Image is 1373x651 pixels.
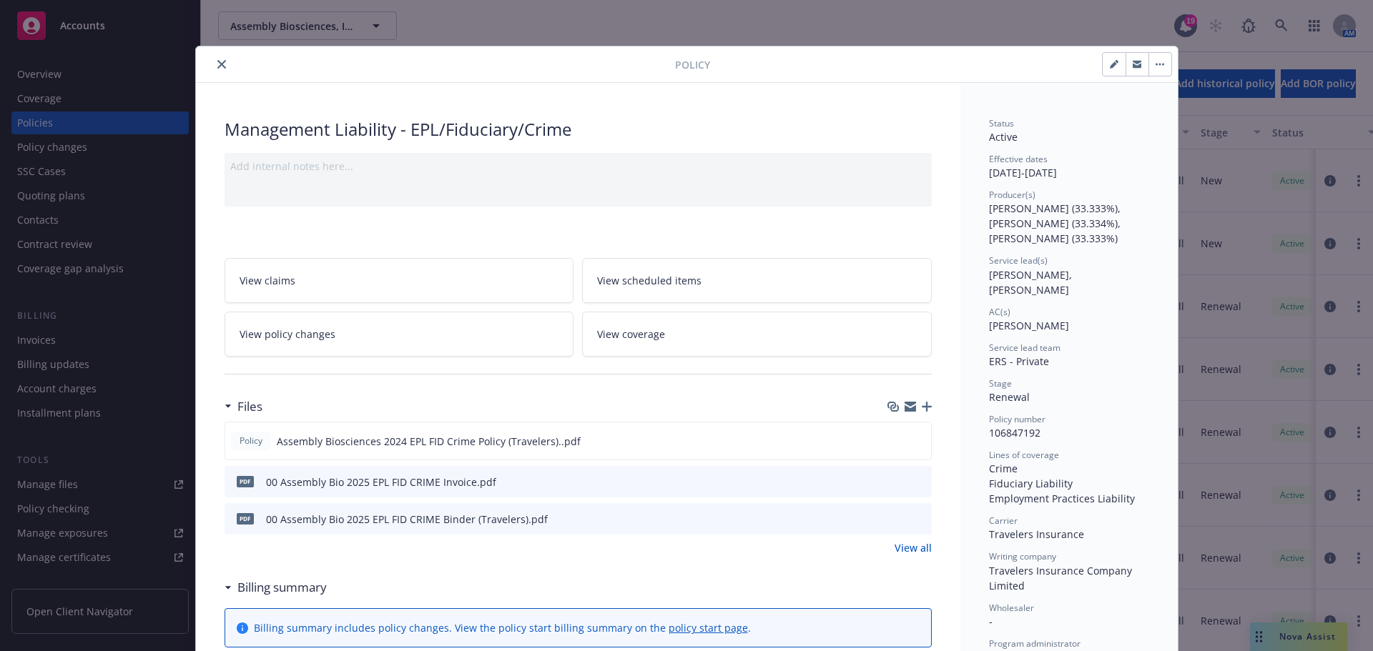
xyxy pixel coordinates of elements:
[266,512,548,527] div: 00 Assembly Bio 2025 EPL FID CRIME Binder (Travelers).pdf
[989,117,1014,129] span: Status
[597,327,665,342] span: View coverage
[989,615,993,628] span: -
[989,377,1012,389] span: Stage
[912,434,925,449] button: preview file
[989,153,1149,180] div: [DATE] - [DATE]
[597,273,702,288] span: View scheduled items
[989,426,1040,439] span: 106847192
[237,434,265,447] span: Policy
[989,268,1075,297] span: [PERSON_NAME], [PERSON_NAME]
[989,189,1035,201] span: Producer(s)
[240,327,335,342] span: View policy changes
[989,637,1081,650] span: Program administrator
[989,319,1069,332] span: [PERSON_NAME]
[890,434,901,449] button: download file
[989,602,1034,614] span: Wholesaler
[675,57,710,72] span: Policy
[277,434,581,449] span: Assembly Biosciences 2024 EPL FID Crime Policy (Travelers)..pdf
[989,254,1048,267] span: Service lead(s)
[989,461,1149,476] div: Crime
[254,620,751,635] div: Billing summary includes policy changes. View the policy start billing summary on the .
[989,354,1049,368] span: ERS - Private
[895,540,932,555] a: View all
[989,564,1135,592] span: Travelers Insurance Company Limited
[225,258,574,303] a: View claims
[989,413,1045,425] span: Policy number
[225,117,932,141] div: Management Liability - EPL/Fiduciary/Crime
[913,474,926,490] button: preview file
[989,515,1018,527] span: Carrier
[989,153,1048,165] span: Effective dates
[225,312,574,357] a: View policy changes
[989,449,1059,461] span: Lines of coverage
[989,550,1056,562] span: Writing company
[582,312,932,357] a: View coverage
[890,512,902,527] button: download file
[237,397,262,416] h3: Files
[989,527,1084,541] span: Travelers Insurance
[213,56,230,73] button: close
[266,474,496,490] div: 00 Assembly Bio 2025 EPL FID CRIME Invoice.pdf
[240,273,295,288] span: View claims
[989,202,1123,245] span: [PERSON_NAME] (33.333%), [PERSON_NAME] (33.334%), [PERSON_NAME] (33.333%)
[913,512,926,527] button: preview file
[989,306,1010,318] span: AC(s)
[225,578,327,597] div: Billing summary
[237,513,254,524] span: pdf
[237,578,327,597] h3: Billing summary
[989,491,1149,506] div: Employment Practices Liability
[989,130,1018,144] span: Active
[582,258,932,303] a: View scheduled items
[225,397,262,416] div: Files
[890,474,902,490] button: download file
[989,476,1149,491] div: Fiduciary Liability
[989,342,1060,354] span: Service lead team
[237,476,254,487] span: pdf
[669,621,748,635] a: policy start page
[989,390,1030,404] span: Renewal
[230,159,926,174] div: Add internal notes here...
